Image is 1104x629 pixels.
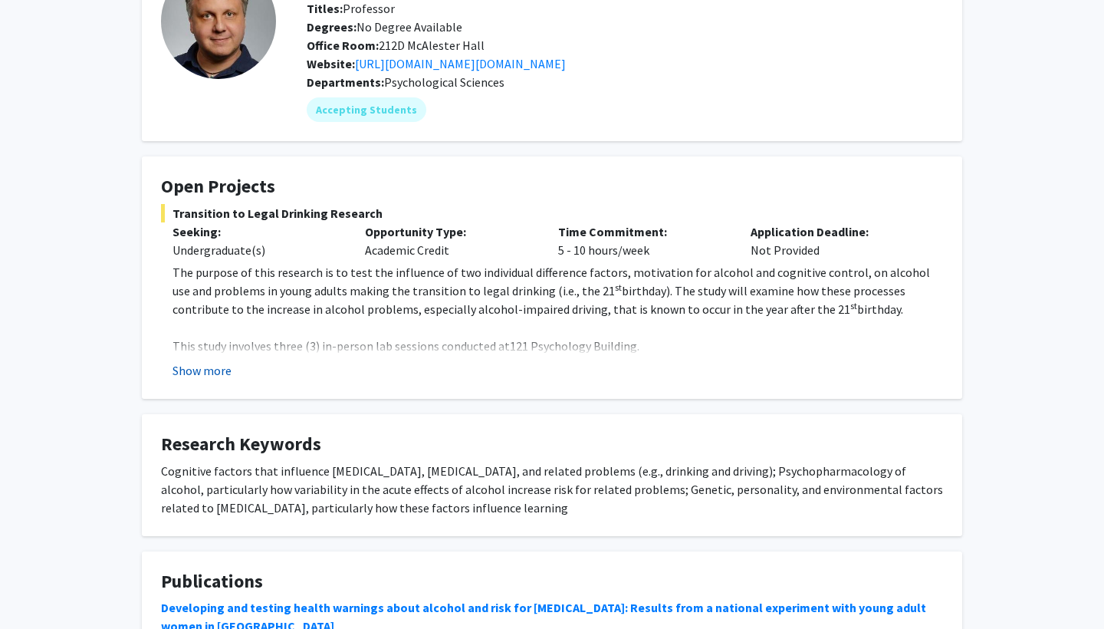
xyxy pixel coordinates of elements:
[353,222,546,259] div: Academic Credit
[307,38,485,53] span: 212D McAlester Hall
[558,222,728,241] p: Time Commitment:
[307,19,462,35] span: No Degree Available
[751,222,920,241] p: Application Deadline:
[307,19,356,35] b: Degrees:
[307,38,379,53] b: Office Room:
[172,265,930,298] span: The purpose of this research is to test the influence of two individual difference factors, motiv...
[307,1,395,16] span: Professor
[172,241,342,259] div: Undergraduate(s)
[547,222,739,259] div: 5 - 10 hours/week
[615,282,622,293] sup: st
[307,97,426,122] mat-chip: Accepting Students
[172,222,342,241] p: Seeking:
[857,301,903,317] span: birthday.
[307,74,384,90] b: Departments:
[172,338,510,354] span: This study involves three (3) in-person lab sessions conducted at
[307,56,355,71] b: Website:
[307,1,343,16] b: Titles:
[384,74,504,90] span: Psychological Sciences
[11,560,65,617] iframe: Chat
[161,176,943,198] h4: Open Projects
[161,571,943,593] h4: Publications
[355,56,566,71] a: Opens in a new tab
[161,433,943,456] h4: Research Keywords
[172,283,905,317] span: birthday). The study will examine how these processes contribute to the increase in alcohol probl...
[739,222,932,259] div: Not Provided
[172,337,943,355] p: 121 Psychology Building.
[172,361,232,380] button: Show more
[365,222,534,241] p: Opportunity Type:
[161,462,943,517] div: Cognitive factors that influence [MEDICAL_DATA], [MEDICAL_DATA], and related problems (e.g., drin...
[161,204,943,222] span: Transition to Legal Drinking Research
[850,300,857,311] sup: st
